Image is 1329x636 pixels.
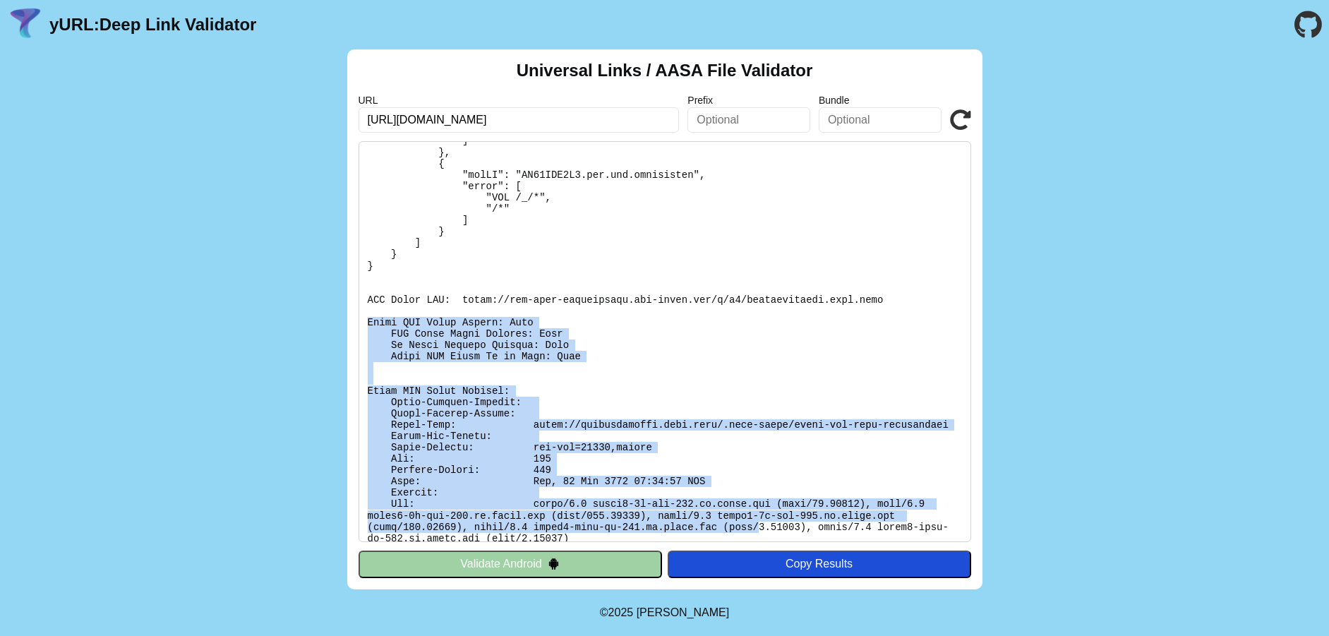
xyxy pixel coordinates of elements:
img: yURL Logo [7,6,44,43]
label: Prefix [687,95,810,106]
div: Copy Results [675,558,964,570]
input: Optional [687,107,810,133]
input: Required [359,107,680,133]
img: droidIcon.svg [548,558,560,570]
label: Bundle [819,95,942,106]
a: Michael Ibragimchayev's Personal Site [637,606,730,618]
span: 2025 [608,606,634,618]
label: URL [359,95,680,106]
footer: © [600,589,729,636]
button: Validate Android [359,551,662,577]
a: yURL:Deep Link Validator [49,15,256,35]
input: Optional [819,107,942,133]
h2: Universal Links / AASA File Validator [517,61,813,80]
button: Copy Results [668,551,971,577]
pre: Lorem ipsu do: sitam://consecteturad.elit.sedd/.eius-tempo/incid-utl-etdo-magnaaliqua En Adminimv... [359,141,971,542]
